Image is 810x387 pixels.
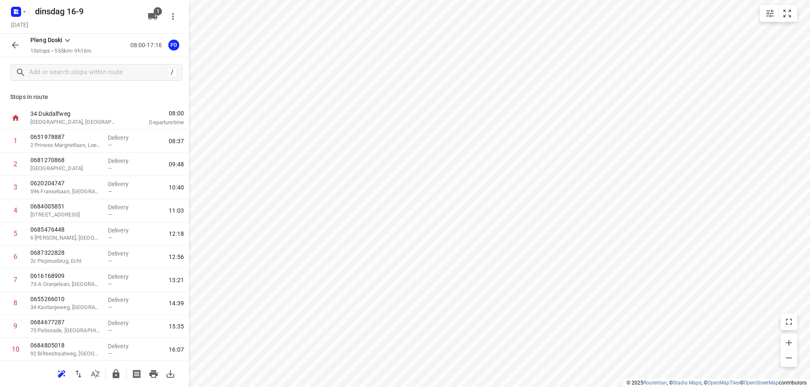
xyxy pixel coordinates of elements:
[30,187,101,196] p: 596 Fransebaan, Eindhoven
[128,118,184,127] p: Departure time
[108,272,139,281] p: Delivery
[13,206,17,214] div: 4
[13,253,17,261] div: 6
[673,380,702,386] a: Stadia Maps
[30,280,101,288] p: 73-A Oranjelaan, Roermond
[13,276,17,284] div: 7
[144,8,161,25] button: 1
[169,276,184,284] span: 13:21
[13,160,17,168] div: 2
[108,350,112,357] span: —
[154,7,162,16] span: 1
[12,345,19,353] div: 10
[169,345,184,354] span: 16:07
[169,160,184,168] span: 09:48
[760,5,797,22] div: small contained button group
[108,142,112,148] span: —
[30,211,101,219] p: [STREET_ADDRESS]
[53,369,70,377] span: Reoptimize route
[744,380,779,386] a: OpenStreetMap
[169,299,184,307] span: 14:39
[13,299,17,307] div: 8
[13,183,17,191] div: 3
[13,137,17,145] div: 1
[108,203,139,211] p: Delivery
[108,226,139,235] p: Delivery
[169,206,184,215] span: 11:03
[30,303,101,312] p: 34 Kastanjeweg, [GEOGRAPHIC_DATA]
[108,235,112,241] span: —
[8,20,32,29] h5: Project date
[108,188,112,195] span: —
[707,380,740,386] a: OpenMapTiles
[145,369,162,377] span: Print route
[30,133,101,141] p: 0651978887
[108,249,139,258] p: Delivery
[30,272,101,280] p: 0616168909
[30,248,101,257] p: 0687322828
[108,327,112,334] span: —
[30,257,101,265] p: 2c Pepinusbrug, Echt
[108,342,139,350] p: Delivery
[169,322,184,331] span: 15:35
[108,165,112,171] span: —
[108,157,139,165] p: Delivery
[30,118,118,126] p: [GEOGRAPHIC_DATA], [GEOGRAPHIC_DATA]
[30,225,101,234] p: 0685476448
[130,41,165,50] p: 08:00-17:16
[168,40,179,51] div: PD
[167,68,177,77] div: /
[87,369,104,377] span: Sort by time window
[626,380,807,386] li: © 2025 , © , © © contributors
[108,133,139,142] p: Delivery
[108,180,139,188] p: Delivery
[30,295,101,303] p: 0655266010
[30,156,101,164] p: 0681270868
[30,109,118,118] p: 34 Dukdalfweg
[643,380,667,386] a: Routetitan
[70,369,87,377] span: Reverse route
[30,164,101,173] p: [GEOGRAPHIC_DATA]
[128,369,145,377] span: Print shipping labels
[108,258,112,264] span: —
[128,109,184,117] span: 08:00
[108,366,124,382] button: Lock route
[169,183,184,192] span: 10:40
[108,319,139,327] p: Delivery
[108,296,139,304] p: Delivery
[162,369,179,377] span: Download route
[32,5,141,18] h5: dinsdag 16-9
[30,47,91,55] p: 13 stops • 555km • 9h16m
[30,202,101,211] p: 0684005851
[30,179,101,187] p: 0620204747
[108,211,112,218] span: —
[30,234,101,242] p: 6 [PERSON_NAME], [GEOGRAPHIC_DATA]
[169,137,184,145] span: 08:37
[29,66,167,79] input: Add or search stops within route
[30,326,101,335] p: 73 Palissade, [GEOGRAPHIC_DATA]
[30,341,101,350] p: 0684805018
[10,93,179,101] p: Stops in route
[13,322,17,330] div: 9
[30,350,101,358] p: 92 Biltsestraatweg, Utrecht
[30,318,101,326] p: 0684677287
[169,253,184,261] span: 12:56
[13,230,17,238] div: 5
[30,141,101,149] p: 2 Prinses Margrietlaan, Loenen aan de Vecht
[108,281,112,287] span: —
[30,36,62,45] p: Pleng Doski
[108,304,112,310] span: —
[169,230,184,238] span: 12:18
[165,37,182,53] button: PD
